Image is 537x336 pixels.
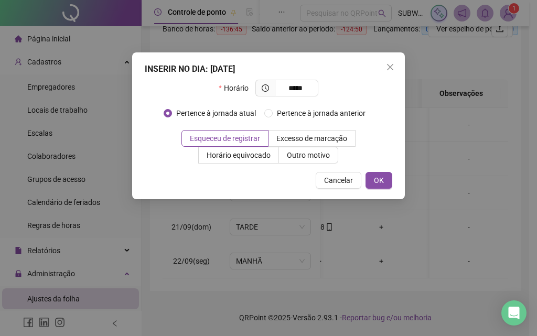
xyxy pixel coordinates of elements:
span: Pertence à jornada anterior [273,107,370,119]
span: Outro motivo [287,151,330,159]
span: OK [374,175,384,186]
button: Close [382,59,399,75]
span: Excesso de marcação [276,134,347,143]
div: Open Intercom Messenger [501,300,527,326]
div: INSERIR NO DIA : [DATE] [145,63,392,75]
span: Horário equivocado [207,151,271,159]
button: OK [366,172,392,189]
span: close [386,63,394,71]
span: clock-circle [262,84,269,92]
button: Cancelar [316,172,361,189]
label: Horário [219,80,255,96]
span: Pertence à jornada atual [172,107,260,119]
span: Cancelar [324,175,353,186]
span: Esqueceu de registrar [190,134,260,143]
